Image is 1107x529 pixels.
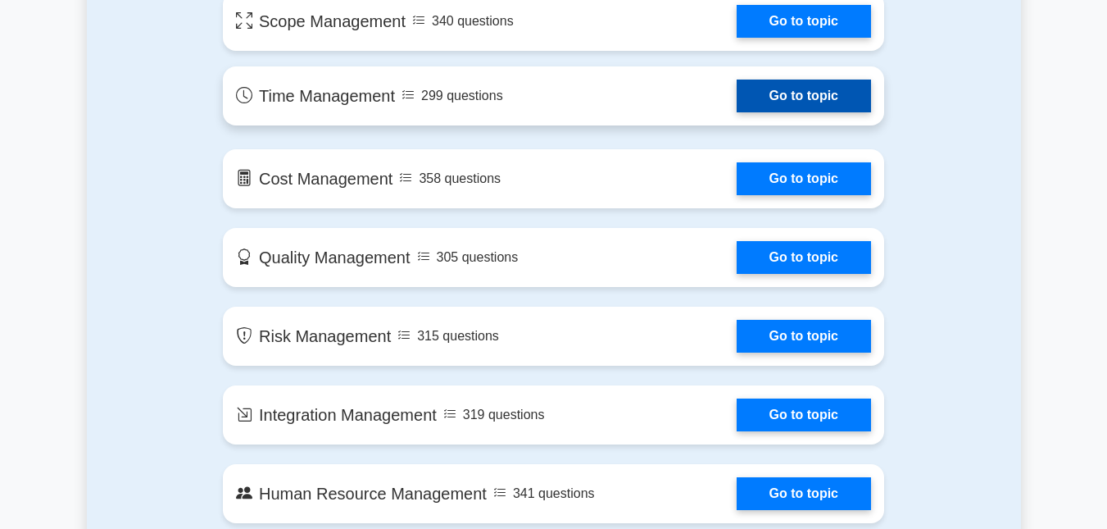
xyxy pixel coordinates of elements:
[737,477,871,510] a: Go to topic
[737,5,871,38] a: Go to topic
[737,241,871,274] a: Go to topic
[737,399,871,431] a: Go to topic
[737,162,871,195] a: Go to topic
[737,320,871,353] a: Go to topic
[737,80,871,112] a: Go to topic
